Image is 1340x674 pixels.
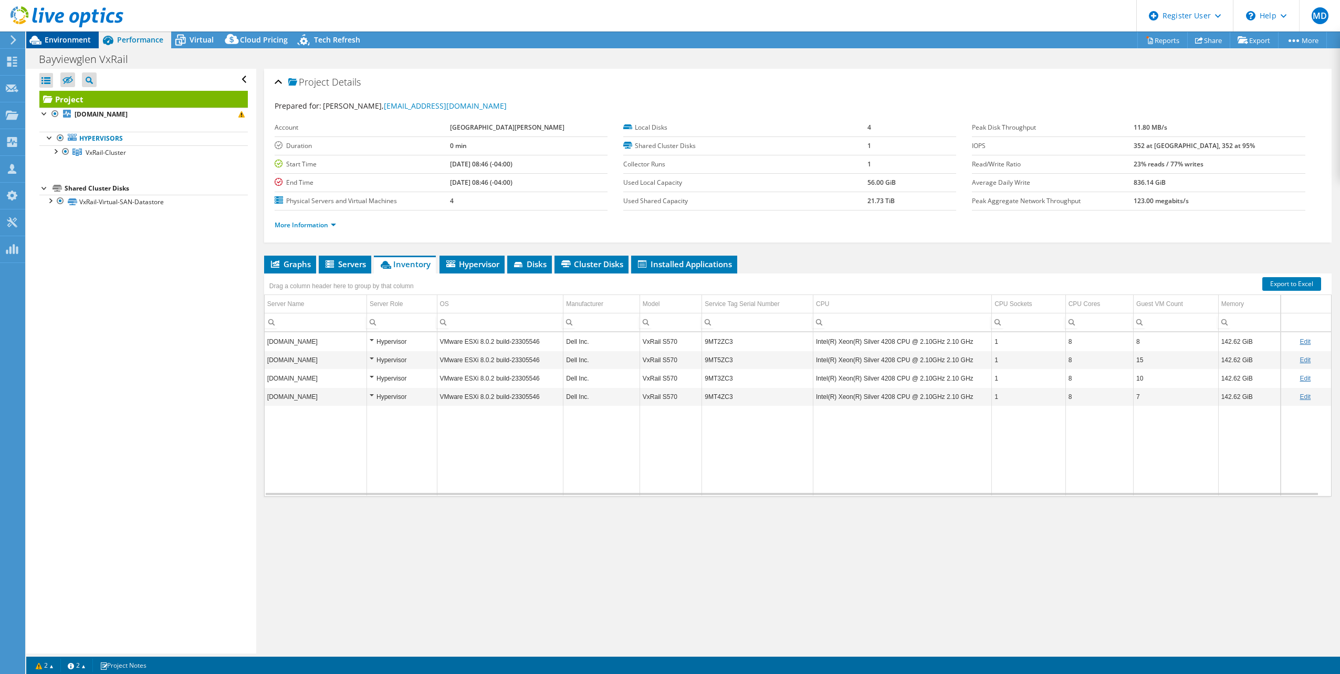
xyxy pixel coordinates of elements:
span: Hypervisor [445,259,499,269]
b: 4 [867,123,871,132]
b: 123.00 megabits/s [1134,196,1189,205]
a: [DOMAIN_NAME] [39,108,248,121]
td: Model Column [640,295,702,313]
td: Column Manufacturer, Value Dell Inc. [563,387,640,406]
div: Hypervisor [370,354,434,366]
div: Hypervisor [370,391,434,403]
a: VxRail-Virtual-SAN-Datastore [39,195,248,208]
b: 1 [867,141,871,150]
td: CPU Column [813,295,991,313]
label: Duration [275,141,450,151]
td: Column Server Name, Value esxi-21-04.bayviewglen.ca [265,332,367,351]
td: Column CPU, Value Intel(R) Xeon(R) Silver 4208 CPU @ 2.10GHz 2.10 GHz [813,369,991,387]
b: [GEOGRAPHIC_DATA][PERSON_NAME] [450,123,564,132]
div: Hypervisor [370,372,434,385]
label: Account [275,122,450,133]
td: Column CPU, Filter cell [813,313,991,331]
b: 352 at [GEOGRAPHIC_DATA], 352 at 95% [1134,141,1255,150]
h1: Bayviewglen VxRail [34,54,144,65]
td: Column Server Name, Filter cell [265,313,367,331]
div: CPU Cores [1069,298,1101,310]
label: Peak Disk Throughput [972,122,1133,133]
span: Installed Applications [636,259,732,269]
td: Column Service Tag Serial Number, Value 9MT3ZC3 [702,369,813,387]
b: 23% reads / 77% writes [1134,160,1203,168]
td: Column Guest VM Count, Value 10 [1134,369,1219,387]
span: [PERSON_NAME], [323,101,507,111]
td: Column Service Tag Serial Number, Filter cell [702,313,813,331]
td: Column Memory, Value 142.62 GiB [1218,351,1280,369]
td: Column CPU Sockets, Value 1 [992,387,1065,406]
b: 1 [867,160,871,168]
span: Graphs [269,259,311,269]
span: Tech Refresh [314,35,360,45]
a: More [1278,32,1327,48]
a: VxRail-Cluster [39,145,248,159]
td: Service Tag Serial Number Column [702,295,813,313]
b: 11.80 MB/s [1134,123,1167,132]
a: Project [39,91,248,108]
div: Hypervisor [370,335,434,348]
div: Guest VM Count [1136,298,1183,310]
td: Column OS, Filter cell [437,313,563,331]
label: Shared Cluster Disks [623,141,867,151]
a: Edit [1300,375,1311,382]
a: [EMAIL_ADDRESS][DOMAIN_NAME] [384,101,507,111]
span: VxRail-Cluster [86,148,126,157]
td: Column CPU Cores, Value 8 [1065,387,1133,406]
td: Column CPU Cores, Value 8 [1065,332,1133,351]
td: Column CPU, Value Intel(R) Xeon(R) Silver 4208 CPU @ 2.10GHz 2.10 GHz [813,332,991,351]
a: 2 [28,659,61,672]
td: Column CPU, Value Intel(R) Xeon(R) Silver 4208 CPU @ 2.10GHz 2.10 GHz [813,351,991,369]
td: Column Server Role, Value Hypervisor [367,332,437,351]
td: Column Server Role, Value Hypervisor [367,387,437,406]
span: Cluster Disks [560,259,623,269]
td: Column Service Tag Serial Number, Value 9MT4ZC3 [702,387,813,406]
td: Column CPU Sockets, Value 1 [992,369,1065,387]
a: Share [1187,32,1230,48]
td: OS Column [437,295,563,313]
div: Memory [1221,298,1244,310]
td: Column Server Name, Value esxi-21-02.bayviewglen.ca [265,351,367,369]
td: Column Guest VM Count, Value 15 [1134,351,1219,369]
td: Column OS, Value VMware ESXi 8.0.2 build-23305546 [437,351,563,369]
td: Column Manufacturer, Filter cell [563,313,640,331]
a: 2 [60,659,93,672]
svg: \n [1246,11,1255,20]
b: 836.14 GiB [1134,178,1166,187]
td: Column Memory, Value 142.62 GiB [1218,369,1280,387]
b: [DATE] 08:46 (-04:00) [450,178,512,187]
label: End Time [275,177,450,188]
div: Data grid [264,273,1332,497]
label: Used Shared Capacity [623,196,867,206]
span: Performance [117,35,163,45]
span: MD [1312,7,1328,24]
td: Column Service Tag Serial Number, Value 9MT2ZC3 [702,332,813,351]
b: [DOMAIN_NAME] [75,110,128,119]
span: Cloud Pricing [240,35,288,45]
a: Project Notes [92,659,154,672]
b: 4 [450,196,454,205]
a: More Information [275,220,336,229]
td: Memory Column [1218,295,1280,313]
a: Export to Excel [1262,277,1321,291]
div: Server Name [267,298,305,310]
td: Column CPU Cores, Value 8 [1065,351,1133,369]
td: Column Server Role, Value Hypervisor [367,351,437,369]
td: Column OS, Value VMware ESXi 8.0.2 build-23305546 [437,369,563,387]
span: Disks [512,259,547,269]
td: Column CPU Sockets, Filter cell [992,313,1065,331]
b: 21.73 TiB [867,196,895,205]
div: Shared Cluster Disks [65,182,248,195]
td: Column CPU Cores, Value 8 [1065,369,1133,387]
div: Manufacturer [566,298,603,310]
a: Edit [1300,338,1311,345]
a: Export [1230,32,1279,48]
a: Edit [1300,356,1311,364]
td: Column Manufacturer, Value Dell Inc. [563,351,640,369]
div: Model [643,298,660,310]
td: CPU Sockets Column [992,295,1065,313]
a: Hypervisors [39,132,248,145]
td: Column Server Name, Value esxi-21-03.bayviewglen.ca [265,369,367,387]
td: Guest VM Count Column [1134,295,1219,313]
